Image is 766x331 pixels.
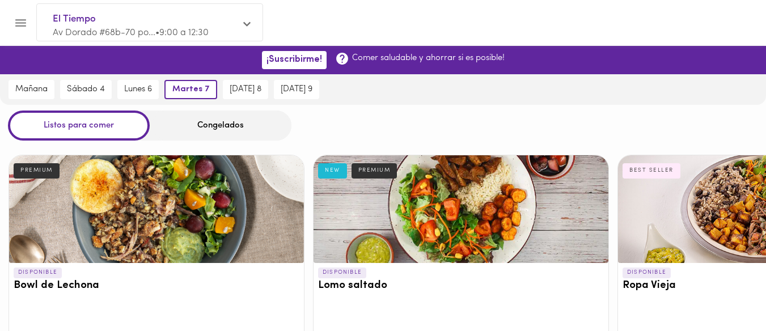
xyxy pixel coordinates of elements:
[164,80,217,99] button: martes 7
[53,28,209,37] span: Av Dorado #68b-70 po... • 9:00 a 12:30
[281,84,312,95] span: [DATE] 9
[14,163,60,178] div: PREMIUM
[700,265,755,320] iframe: Messagebird Livechat Widget
[117,80,159,99] button: lunes 6
[53,12,235,27] span: El Tiempo
[60,80,112,99] button: sábado 4
[172,84,209,95] span: martes 7
[318,280,604,292] h3: Lomo saltado
[124,84,152,95] span: lunes 6
[352,163,397,178] div: PREMIUM
[318,268,366,278] p: DISPONIBLE
[150,111,291,141] div: Congelados
[314,155,608,263] div: Lomo saltado
[262,51,327,69] button: ¡Suscribirme!
[230,84,261,95] span: [DATE] 8
[8,111,150,141] div: Listos para comer
[318,163,347,178] div: NEW
[67,84,105,95] span: sábado 4
[7,9,35,37] button: Menu
[223,80,268,99] button: [DATE] 8
[623,268,671,278] p: DISPONIBLE
[14,280,299,292] h3: Bowl de Lechona
[15,84,48,95] span: mañana
[14,268,62,278] p: DISPONIBLE
[266,54,322,65] span: ¡Suscribirme!
[9,155,304,263] div: Bowl de Lechona
[274,80,319,99] button: [DATE] 9
[9,80,54,99] button: mañana
[352,52,505,64] p: Comer saludable y ahorrar si es posible!
[623,163,680,178] div: BEST SELLER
